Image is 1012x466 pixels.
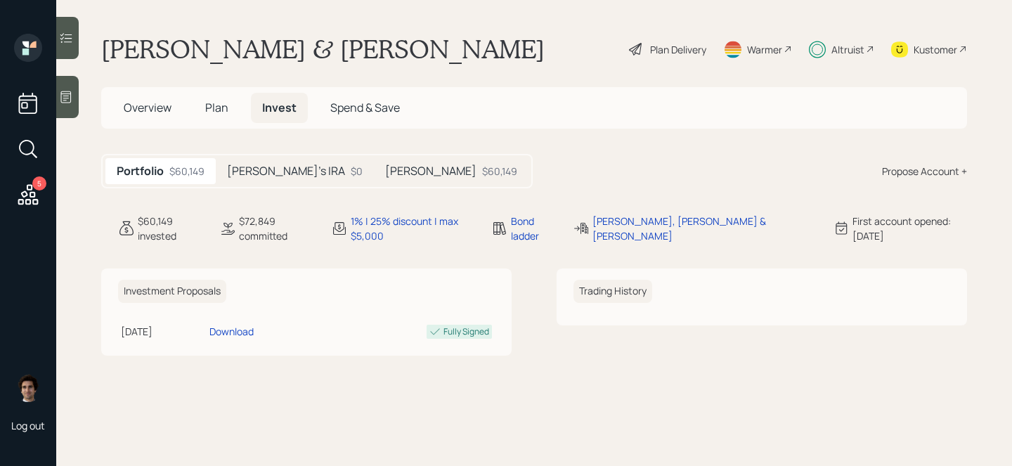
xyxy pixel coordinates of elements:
[227,164,345,178] h5: [PERSON_NAME]'s IRA
[169,164,205,179] div: $60,149
[138,214,202,243] div: $60,149 invested
[852,214,967,243] div: First account opened: [DATE]
[11,419,45,432] div: Log out
[914,42,957,57] div: Kustomer
[239,214,313,243] div: $72,849 committed
[121,324,204,339] div: [DATE]
[831,42,864,57] div: Altruist
[443,325,489,338] div: Fully Signed
[592,214,816,243] div: [PERSON_NAME], [PERSON_NAME] & [PERSON_NAME]
[32,176,46,190] div: 5
[124,100,171,115] span: Overview
[650,42,706,57] div: Plan Delivery
[205,100,228,115] span: Plan
[511,214,556,243] div: Bond ladder
[117,164,164,178] h5: Portfolio
[882,164,967,179] div: Propose Account +
[330,100,400,115] span: Spend & Save
[14,374,42,402] img: harrison-schaefer-headshot-2.png
[747,42,782,57] div: Warmer
[482,164,517,179] div: $60,149
[118,280,226,303] h6: Investment Proposals
[573,280,652,303] h6: Trading History
[351,164,363,179] div: $0
[385,164,476,178] h5: [PERSON_NAME]
[351,214,474,243] div: 1% | 25% discount | max $5,000
[209,324,254,339] div: Download
[101,34,545,65] h1: [PERSON_NAME] & [PERSON_NAME]
[262,100,297,115] span: Invest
